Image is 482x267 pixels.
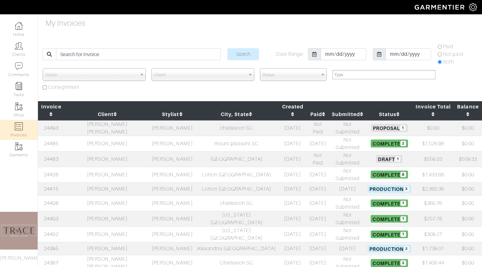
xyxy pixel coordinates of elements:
[371,215,408,223] span: Complete
[263,68,318,81] span: Status
[400,141,406,146] span: 2
[15,122,23,130] img: orders-icon-0abe47150d42831381b5fb84f609e132dff9fe21cb692f30cb5eec754e2cba89.png
[195,136,279,151] td: mount pleasant SC
[368,245,411,252] span: Production
[371,140,408,147] span: Complete
[150,195,194,211] td: [PERSON_NAME]
[44,200,58,206] a: 24408
[195,242,279,255] td: Alexandria [GEOGRAPHIC_DATA]
[65,211,150,226] td: [PERSON_NAME]
[279,167,306,182] td: [DATE]
[48,83,80,91] label: Consignment
[44,260,58,266] a: 24367
[454,136,482,151] td: $0.00
[221,111,252,117] a: City, State
[154,68,246,81] span: Client
[150,151,194,167] td: [PERSON_NAME]
[443,58,454,66] label: Both
[306,167,329,182] td: [DATE]
[195,120,279,136] td: charleston SC
[411,2,469,13] img: garmentier-logo-header-white-b43fb05a5012e4ada735d5af1a66efaba907eab6374d6393d1fbf88cb4ef424d.png
[279,226,306,242] td: [DATE]
[195,151,279,167] td: [GEOGRAPHIC_DATA]
[279,136,306,151] td: [DATE]
[65,167,150,182] td: [PERSON_NAME]
[412,136,454,151] td: $1,526.98
[65,120,150,136] td: [PERSON_NAME] [PERSON_NAME]
[98,111,117,117] a: Client
[150,182,194,195] td: [PERSON_NAME]
[454,211,482,226] td: $0.00
[306,182,329,195] td: [DATE]
[279,120,306,136] td: [DATE]
[162,111,182,117] a: Stylist
[310,111,325,117] a: Paid
[150,167,194,182] td: [PERSON_NAME]
[65,136,150,151] td: [PERSON_NAME]
[65,226,150,242] td: [PERSON_NAME]
[15,82,23,90] img: reminder-icon-8004d30b9f0a5d33ae49ab947aed9ed385cf756f9e5892f1edd6e32f2345188e.png
[44,156,58,162] a: 24483
[412,211,454,226] td: $257.78
[400,260,406,266] span: 3
[195,226,279,242] td: [US_STATE][GEOGRAPHIC_DATA]
[329,195,366,211] td: Not Submitted
[469,3,477,11] img: gear-icon-white-bd11855cb880d31180b6d7d6211b90ccbf57a29d726f0c71d8c61bd08dd39cc2.png
[279,211,306,226] td: [DATE]
[329,242,366,255] td: [DATE]
[412,242,454,255] td: $1,739.01
[279,182,306,195] td: [DATE]
[150,226,194,242] td: [PERSON_NAME]
[443,43,453,50] label: Paid
[329,136,366,151] td: Not Submitted
[306,242,329,255] td: [DATE]
[400,216,406,222] span: 1
[371,231,408,238] span: Complete
[15,102,23,110] img: garments-icon-b7da505a4dc4fd61783c78ac3ca0ef83fa9d6f193b1c9dc38574b1d14d53ca28.png
[195,211,279,226] td: [US_STATE][GEOGRAPHIC_DATA]
[454,182,482,195] td: $0.00
[65,242,150,255] td: [PERSON_NAME]
[15,142,23,150] img: garments-icon-b7da505a4dc4fd61783c78ac3ca0ef83fa9d6f193b1c9dc38574b1d14d53ca28.png
[404,186,409,192] span: 3
[150,242,194,255] td: [PERSON_NAME]
[329,226,366,242] td: Not Submitted
[454,195,482,211] td: $0.00
[400,232,406,237] span: 1
[44,186,58,192] a: 24415
[329,211,366,226] td: Not Submitted
[400,172,406,177] span: 8
[379,111,400,117] a: Status
[44,246,58,251] a: 24395
[306,226,329,242] td: [DATE]
[15,62,23,70] img: comment-icon-a0a6a9ef722e966f86d9cbdc48e553b5cf19dbc54f86b18d962a5391bc8f6eb6.png
[150,211,194,226] td: [PERSON_NAME]
[412,182,454,195] td: $2,360.36
[412,151,454,167] td: $559.33
[454,120,482,136] td: $0.00
[195,167,279,182] td: Lorton [GEOGRAPHIC_DATA]
[329,120,366,136] td: Not Submitted
[65,195,150,211] td: [PERSON_NAME]
[454,167,482,182] td: $0.00
[395,156,400,162] span: 1
[306,136,329,151] td: [DATE]
[46,19,86,28] h4: My Invoices
[329,167,366,182] td: Not Submitted
[65,151,150,167] td: [PERSON_NAME]
[457,104,479,117] a: Balance
[416,104,451,117] a: Invoice Total
[454,151,482,167] td: $559.33
[46,68,137,81] span: Stylist
[371,259,408,267] span: Complete
[15,42,23,50] img: clients-icon-6bae9207a08558b7cb47a8932f037763ab4055f8c8b6bfacd5dc20c3e0201464.png
[371,171,408,178] span: Complete
[332,111,364,117] a: Submitted
[65,182,150,195] td: [PERSON_NAME]
[443,50,463,58] label: Not paid
[368,185,411,193] span: Production
[279,195,306,211] td: [DATE]
[195,182,279,195] td: Lorton [GEOGRAPHIC_DATA]
[279,151,306,167] td: [DATE]
[44,172,58,178] a: 24426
